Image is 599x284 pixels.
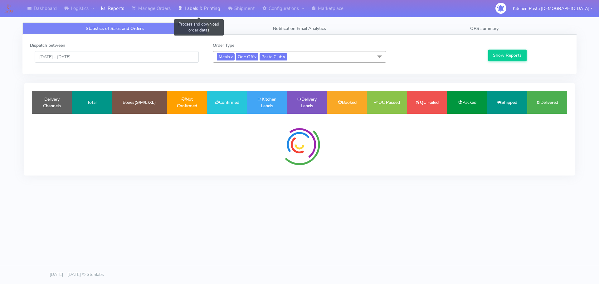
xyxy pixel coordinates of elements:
a: x [282,53,285,60]
td: Packed [447,91,487,114]
a: x [254,53,256,60]
button: Show Reports [488,50,527,61]
label: Dispatch between [30,42,65,49]
td: Delivery Channels [32,91,72,114]
input: Pick the Daterange [35,51,199,63]
button: Kitchen Pasta [DEMOGRAPHIC_DATA] [508,2,597,15]
td: QC Failed [407,91,447,114]
td: Kitchen Labels [247,91,287,114]
span: Meals [217,53,235,60]
ul: Tabs [22,22,577,35]
span: OPS summary [470,26,499,31]
td: Boxes(S/M/L/XL) [112,91,167,114]
td: Not Confirmed [167,91,207,114]
label: Order Type [213,42,234,49]
td: Delivery Labels [287,91,327,114]
td: QC Passed [367,91,407,114]
td: Total [72,91,112,114]
td: Confirmed [207,91,247,114]
td: Booked [327,91,367,114]
span: Statistics of Sales and Orders [86,26,144,31]
td: Shipped [487,91,527,114]
a: x [230,53,233,60]
span: Pasta Club [260,53,287,60]
img: spinner-radial.svg [276,121,323,168]
td: Delivered [527,91,567,114]
span: One Off [236,53,258,60]
span: Notification Email Analytics [273,26,326,31]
